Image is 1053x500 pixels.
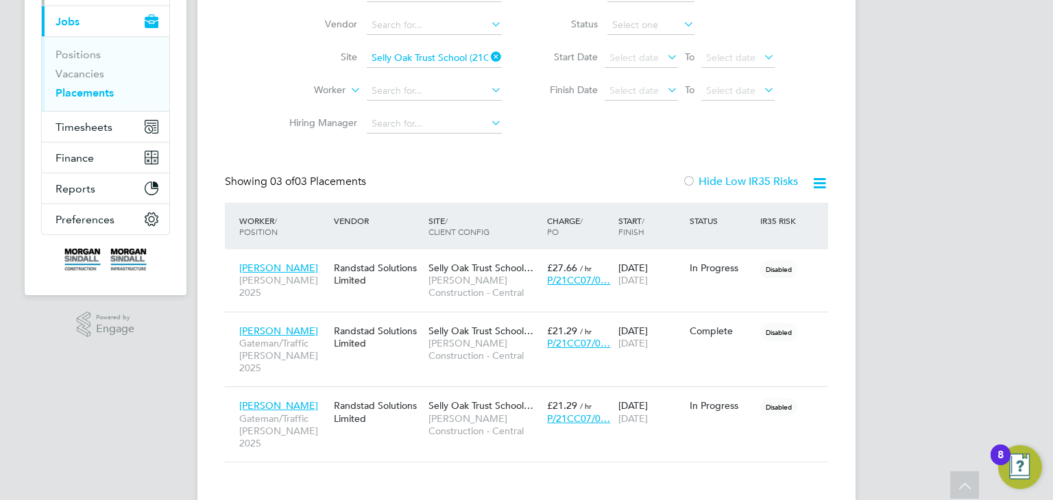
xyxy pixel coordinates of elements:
[225,175,369,189] div: Showing
[56,15,80,28] span: Jobs
[609,51,659,64] span: Select date
[278,18,357,30] label: Vendor
[330,318,425,356] div: Randstad Solutions Limited
[547,274,610,286] span: P/21CC07/0…
[236,208,330,244] div: Worker
[96,312,134,323] span: Powered by
[544,208,615,244] div: Charge
[236,317,828,329] a: [PERSON_NAME]Gateman/Traffic [PERSON_NAME] 2025Randstad Solutions LimitedSelly Oak Trust School…[...
[428,262,533,274] span: Selly Oak Trust School…
[239,399,318,412] span: [PERSON_NAME]
[690,399,754,412] div: In Progress
[682,175,798,188] label: Hide Low IR35 Risks
[547,412,610,425] span: P/21CC07/0…
[618,215,644,237] span: / Finish
[56,151,94,164] span: Finance
[428,412,540,437] span: [PERSON_NAME] Construction - Central
[367,49,502,68] input: Search for...
[56,121,112,134] span: Timesheets
[42,36,169,111] div: Jobs
[56,67,104,80] a: Vacancies
[706,51,755,64] span: Select date
[367,114,502,134] input: Search for...
[690,325,754,337] div: Complete
[56,48,101,61] a: Positions
[760,398,797,416] span: Disabled
[428,325,533,337] span: Selly Oak Trust School…
[239,215,278,237] span: / Position
[615,208,686,244] div: Start
[547,215,583,237] span: / PO
[997,455,1004,473] div: 8
[686,208,758,233] div: Status
[278,51,357,63] label: Site
[428,215,489,237] span: / Client Config
[615,255,686,293] div: [DATE]
[270,175,295,188] span: 03 of
[760,260,797,278] span: Disabled
[330,392,425,431] div: Randstad Solutions Limited
[580,401,592,411] span: / hr
[609,84,659,97] span: Select date
[270,175,366,188] span: 03 Placements
[618,412,648,425] span: [DATE]
[690,262,754,274] div: In Progress
[547,399,577,412] span: £21.29
[428,337,540,362] span: [PERSON_NAME] Construction - Central
[536,84,598,96] label: Finish Date
[330,208,425,233] div: Vendor
[41,249,170,271] a: Go to home page
[547,325,577,337] span: £21.29
[425,208,544,244] div: Site
[615,318,686,356] div: [DATE]
[681,48,699,66] span: To
[96,323,134,335] span: Engage
[547,337,610,349] span: P/21CC07/0…
[330,255,425,293] div: Randstad Solutions Limited
[278,116,357,129] label: Hiring Manager
[42,173,169,203] button: Reports
[615,392,686,431] div: [DATE]
[428,274,540,299] span: [PERSON_NAME] Construction - Central
[56,182,95,195] span: Reports
[618,274,648,286] span: [DATE]
[42,112,169,142] button: Timesheets
[239,262,318,274] span: [PERSON_NAME]
[42,204,169,234] button: Preferences
[239,412,327,450] span: Gateman/Traffic [PERSON_NAME] 2025
[236,392,828,403] a: [PERSON_NAME]Gateman/Traffic [PERSON_NAME] 2025Randstad Solutions LimitedSelly Oak Trust School…[...
[706,84,755,97] span: Select date
[42,6,169,36] button: Jobs
[618,337,648,349] span: [DATE]
[56,213,114,226] span: Preferences
[547,262,577,274] span: £27.66
[607,16,694,35] input: Select one
[56,86,114,99] a: Placements
[236,254,828,266] a: [PERSON_NAME][PERSON_NAME] 2025Randstad Solutions LimitedSelly Oak Trust School…[PERSON_NAME] Con...
[998,445,1042,489] button: Open Resource Center, 8 new notifications
[77,312,135,338] a: Powered byEngage
[681,81,699,99] span: To
[64,249,147,271] img: morgansindall-logo-retina.png
[367,82,502,101] input: Search for...
[367,16,502,35] input: Search for...
[267,84,346,97] label: Worker
[536,51,598,63] label: Start Date
[239,337,327,375] span: Gateman/Traffic [PERSON_NAME] 2025
[580,326,592,336] span: / hr
[42,142,169,173] button: Finance
[536,18,598,30] label: Status
[428,399,533,412] span: Selly Oak Trust School…
[239,325,318,337] span: [PERSON_NAME]
[757,208,804,233] div: IR35 Risk
[239,274,327,299] span: [PERSON_NAME] 2025
[760,323,797,341] span: Disabled
[580,263,592,273] span: / hr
